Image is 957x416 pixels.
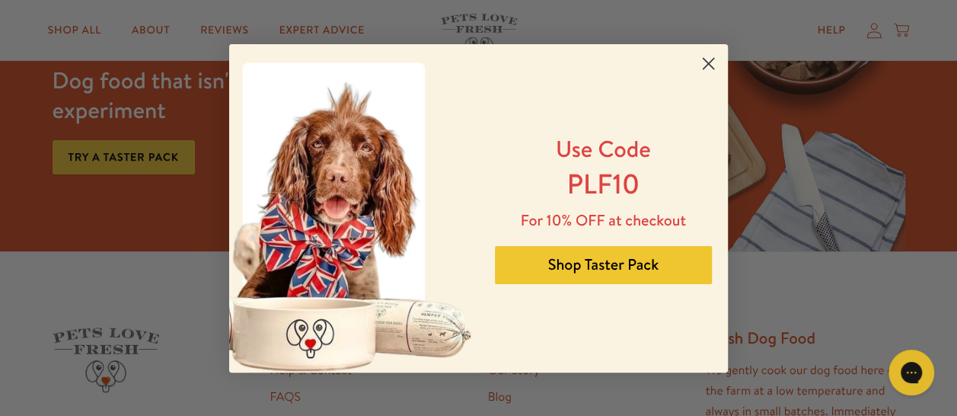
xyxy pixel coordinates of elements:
[567,165,640,203] span: PLF10
[495,246,713,284] button: Shop Taster Pack
[229,44,479,373] img: 90083654-52f2-4de1-9965-d556b4c9d4d9.jpeg
[556,133,651,165] span: Use Code
[521,210,686,231] span: For 10% OFF at checkout
[881,344,942,401] iframe: Gorgias live chat messenger
[695,50,722,77] button: Close dialog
